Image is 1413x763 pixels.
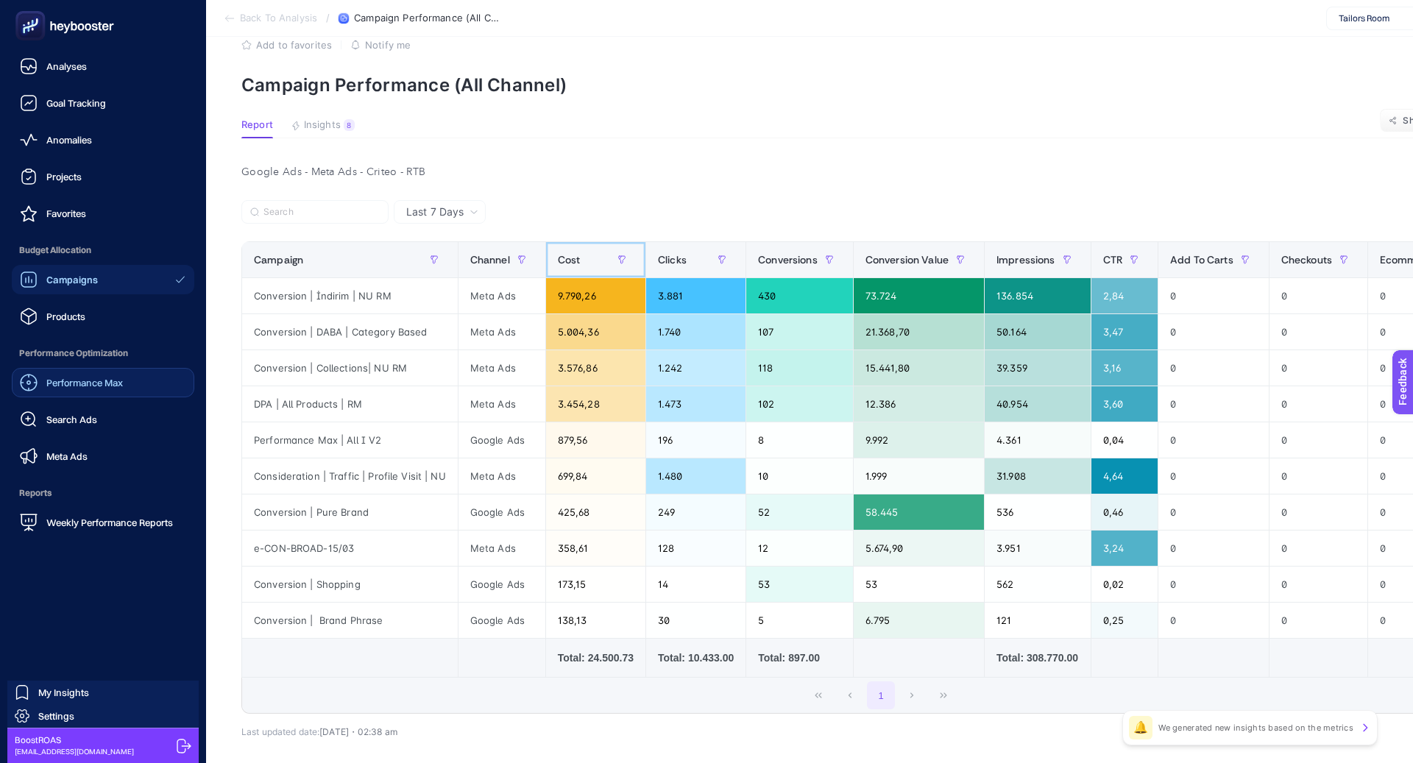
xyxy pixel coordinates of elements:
span: Cost [558,254,581,266]
div: 0,04 [1091,422,1158,458]
div: Total: 24.500.73 [558,650,634,665]
div: 4.361 [985,422,1091,458]
span: Add To Carts [1170,254,1233,266]
div: Conversion | İndirim | NU RM [242,278,458,313]
div: 0 [1269,458,1367,494]
div: Total: 308.770.00 [996,650,1079,665]
div: 52 [746,494,853,530]
span: My Insights [38,686,89,698]
div: 0 [1158,494,1269,530]
div: 3.454,28 [546,386,645,422]
span: Report [241,119,273,131]
div: 53 [854,567,984,602]
div: 40.954 [985,386,1091,422]
div: 358,61 [546,530,645,566]
div: 699,84 [546,458,645,494]
span: Feedback [9,4,56,16]
span: Impressions [996,254,1055,266]
div: 30 [646,603,746,638]
div: 0 [1158,350,1269,386]
div: Conversion | Collections| NU RM [242,350,458,386]
span: CTR [1103,254,1122,266]
a: Anomalies [12,125,194,155]
div: 118 [746,350,853,386]
div: 536 [985,494,1091,530]
div: 5.004,36 [546,314,645,349]
span: Campaign [254,254,303,266]
div: 9.992 [854,422,984,458]
a: Search Ads [12,405,194,434]
div: Conversion | DABA | Category Based [242,314,458,349]
div: Conversion | Shopping [242,567,458,602]
span: Reports [12,478,194,508]
div: 14 [646,567,746,602]
div: 138,13 [546,603,645,638]
p: We generated new insights based on the metrics [1158,722,1353,734]
a: Meta Ads [12,441,194,471]
span: / [326,12,330,24]
div: Total: 897.00 [758,650,841,665]
span: Projects [46,171,82,182]
div: 0 [1269,422,1367,458]
div: 0 [1269,567,1367,602]
button: 1 [867,681,895,709]
div: Google Ads [458,603,545,638]
div: 2,84 [1091,278,1158,313]
span: Performance Optimization [12,338,194,368]
div: 102 [746,386,853,422]
div: 0 [1269,278,1367,313]
div: Performance Max | All I V2 [242,422,458,458]
div: 0,25 [1091,603,1158,638]
button: Notify me [350,39,411,51]
span: Budget Allocation [12,235,194,265]
div: 430 [746,278,853,313]
div: 1.740 [646,314,746,349]
div: 0 [1269,494,1367,530]
div: 10 [746,458,853,494]
div: 5 [746,603,853,638]
div: 3,16 [1091,350,1158,386]
div: 249 [646,494,746,530]
div: 15.441,80 [854,350,984,386]
div: 1.242 [646,350,746,386]
span: Conversion Value [865,254,949,266]
a: My Insights [7,681,199,704]
div: Consideration | Traffic | Profile Visit | NU [242,458,458,494]
div: 12.386 [854,386,984,422]
a: Settings [7,704,199,728]
div: 6.795 [854,603,984,638]
div: Conversion | Pure Brand [242,494,458,530]
div: 107 [746,314,853,349]
span: Notify me [365,39,411,51]
div: 0 [1158,422,1269,458]
div: 0 [1269,350,1367,386]
span: Goal Tracking [46,97,106,109]
div: 3,24 [1091,530,1158,566]
a: Favorites [12,199,194,228]
span: Checkouts [1281,254,1332,266]
div: 879,56 [546,422,645,458]
div: 562 [985,567,1091,602]
div: 12 [746,530,853,566]
div: 3,60 [1091,386,1158,422]
div: 3,47 [1091,314,1158,349]
div: Google Ads [458,567,545,602]
div: 5.674,90 [854,530,984,566]
div: Conversion | Brand Phrase [242,603,458,638]
div: 121 [985,603,1091,638]
div: 0 [1158,530,1269,566]
div: Google Ads [458,494,545,530]
div: Meta Ads [458,458,545,494]
div: 0 [1158,278,1269,313]
span: [DATE]・02:38 am [319,726,397,737]
span: Campaigns [46,274,98,285]
span: BoostROAS [15,734,134,746]
span: Products [46,310,85,322]
div: 0 [1269,314,1367,349]
a: Projects [12,162,194,191]
div: DPA | All Products | RM [242,386,458,422]
a: Performance Max [12,368,194,397]
div: 58.445 [854,494,984,530]
span: Weekly Performance Reports [46,517,173,528]
div: 128 [646,530,746,566]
